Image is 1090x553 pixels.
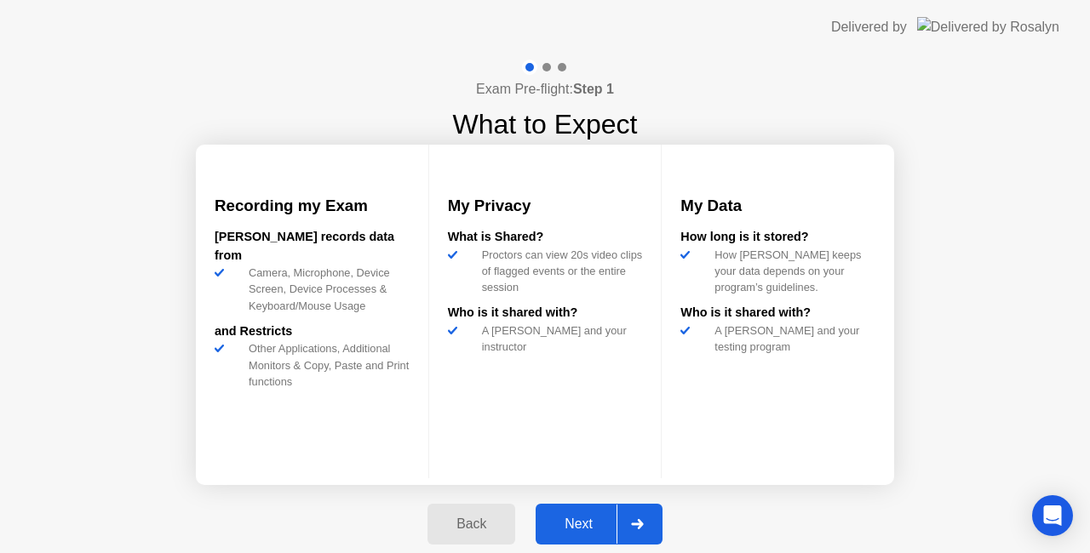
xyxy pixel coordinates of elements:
h3: Recording my Exam [215,194,410,218]
div: Back [433,516,510,532]
div: How [PERSON_NAME] keeps your data depends on your program’s guidelines. [708,247,875,296]
b: Step 1 [573,82,614,96]
div: Delivered by [831,17,907,37]
h3: My Privacy [448,194,643,218]
img: Delivered by Rosalyn [917,17,1059,37]
div: Who is it shared with? [680,304,875,322]
div: Who is it shared with? [448,304,643,322]
div: Camera, Microphone, Device Screen, Device Processes & Keyboard/Mouse Usage [242,265,410,314]
h3: My Data [680,194,875,218]
div: Open Intercom Messenger [1032,495,1073,536]
div: A [PERSON_NAME] and your testing program [708,322,875,355]
button: Back [427,504,515,544]
div: Other Applications, Additional Monitors & Copy, Paste and Print functions [242,340,410,390]
h1: What to Expect [453,104,638,145]
div: A [PERSON_NAME] and your instructor [475,322,643,355]
div: How long is it stored? [680,228,875,247]
div: Next [541,516,617,532]
h4: Exam Pre-flight: [476,79,614,100]
div: Proctors can view 20s video clips of flagged events or the entire session [475,247,643,296]
div: [PERSON_NAME] records data from [215,228,410,265]
button: Next [536,504,663,544]
div: and Restricts [215,322,410,341]
div: What is Shared? [448,228,643,247]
